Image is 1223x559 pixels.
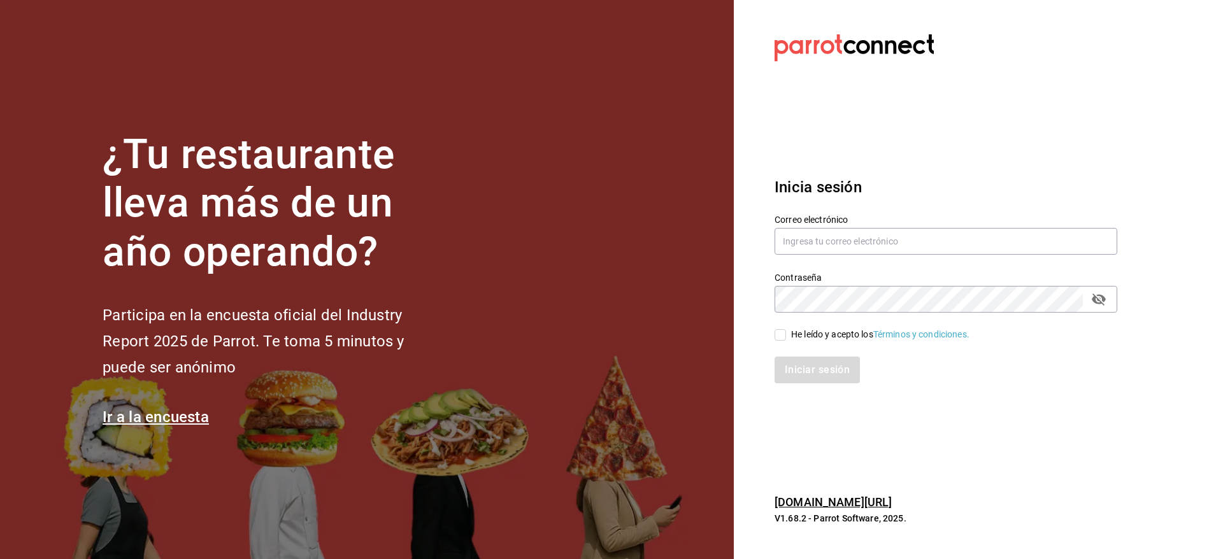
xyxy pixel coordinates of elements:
[1088,288,1110,310] button: passwordField
[103,408,209,426] a: Ir a la encuesta
[873,329,969,339] a: Términos y condiciones.
[775,512,1117,525] p: V1.68.2 - Parrot Software, 2025.
[775,495,892,509] a: [DOMAIN_NAME][URL]
[103,131,447,277] h1: ¿Tu restaurante lleva más de un año operando?
[775,215,1117,223] label: Correo electrónico
[103,302,447,380] h2: Participa en la encuesta oficial del Industry Report 2025 de Parrot. Te toma 5 minutos y puede se...
[775,272,1117,281] label: Contraseña
[775,176,1117,199] h3: Inicia sesión
[775,228,1117,255] input: Ingresa tu correo electrónico
[791,328,969,341] div: He leído y acepto los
